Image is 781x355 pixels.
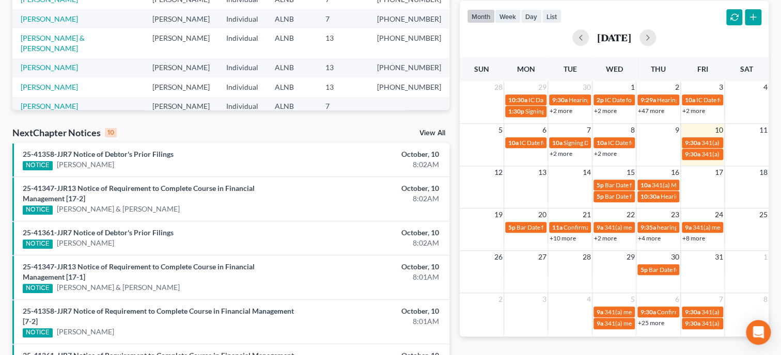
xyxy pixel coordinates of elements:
[537,166,548,179] span: 13
[594,234,617,242] a: +2 more
[419,130,445,137] a: View All
[307,272,439,282] div: 8:01AM
[307,159,439,170] div: 8:02AM
[537,208,548,221] span: 20
[718,293,724,305] span: 7
[23,228,174,237] a: 25-41361-JJR7 Notice of Debtor's Prior Filings
[641,96,656,104] span: 9:29a
[685,139,700,147] span: 9:30a
[23,184,255,203] a: 25-41347-JJR13 Notice of Requirement to Complete Course in Financial Management [17-2]
[714,251,724,263] span: 31
[657,308,774,316] span: Confirmation hearing for [PERSON_NAME]
[597,319,603,327] span: 9a
[550,150,572,157] a: +2 more
[21,63,78,72] a: [PERSON_NAME]
[586,124,592,136] span: 7
[517,223,599,231] span: Bar Date for [PERSON_NAME]
[604,308,759,316] span: 341(a) meeting for [PERSON_NAME] & [PERSON_NAME]
[552,139,563,147] span: 10a
[740,64,753,73] span: Sat
[23,284,53,293] div: NOTICE
[594,150,617,157] a: +2 more
[521,9,542,23] button: day
[21,14,78,23] a: [PERSON_NAME]
[493,208,504,221] span: 19
[605,192,688,200] span: Bar Date for [PERSON_NAME]
[594,107,617,115] a: +2 more
[57,327,114,337] a: [PERSON_NAME]
[604,319,759,327] span: 341(a) meeting for [PERSON_NAME] & [PERSON_NAME]
[586,293,592,305] span: 4
[369,9,449,28] td: [PHONE_NUMBER]
[218,97,267,116] td: Individual
[638,234,661,242] a: +4 more
[495,9,521,23] button: week
[21,34,85,53] a: [PERSON_NAME] & [PERSON_NAME]
[638,319,664,327] a: +25 more
[762,293,769,305] span: 8
[144,77,218,96] td: [PERSON_NAME]
[685,96,695,104] span: 10a
[685,319,700,327] span: 9:30a
[670,251,680,263] span: 30
[657,96,738,104] span: Hearing for [PERSON_NAME]
[630,124,636,136] span: 8
[641,308,656,316] span: 9:30a
[542,9,561,23] button: list
[649,266,731,273] span: Bar Date for [PERSON_NAME]
[605,96,684,104] span: IC Date for [PERSON_NAME]
[537,81,548,93] span: 29
[23,306,294,326] a: 25-41358-JJR7 Notice of Requirement to Complete Course in Financial Management [7-2]
[641,192,660,200] span: 10:30a
[685,308,700,316] span: 9:30a
[317,77,369,96] td: 13
[23,150,174,158] a: 25-41358-JJR7 Notice of Debtor's Prior Filings
[23,161,53,170] div: NOTICE
[493,251,504,263] span: 26
[317,9,369,28] td: 7
[57,238,114,248] a: [PERSON_NAME]
[638,107,664,115] a: +47 more
[685,150,700,158] span: 9:30a
[597,192,604,200] span: 5p
[597,96,604,104] span: 2p
[696,96,775,104] span: IC Date for [PERSON_NAME]
[550,107,572,115] a: +2 more
[267,9,317,28] td: ALNB
[267,97,317,116] td: ALNB
[508,223,516,231] span: 5p
[144,58,218,77] td: [PERSON_NAME]
[758,124,769,136] span: 11
[474,64,489,73] span: Sun
[541,124,548,136] span: 6
[493,81,504,93] span: 28
[57,159,114,170] a: [PERSON_NAME]
[528,96,607,104] span: IC Date for [PERSON_NAME]
[597,308,603,316] span: 9a
[517,64,535,73] span: Mon
[569,96,649,104] span: Hearing for [PERSON_NAME]
[369,58,449,77] td: [PHONE_NUMBER]
[23,239,53,249] div: NOTICE
[626,166,636,179] span: 15
[626,208,636,221] span: 22
[23,262,255,281] a: 25-41347-JJR13 Notice of Requirement to Complete Course in Financial Management [17-1]
[369,77,449,96] td: [PHONE_NUMBER]
[762,81,769,93] span: 4
[762,251,769,263] span: 1
[718,81,724,93] span: 3
[597,223,603,231] span: 9a
[317,97,369,116] td: 7
[714,124,724,136] span: 10
[670,166,680,179] span: 16
[144,97,218,116] td: [PERSON_NAME]
[670,208,680,221] span: 23
[317,28,369,58] td: 13
[608,139,687,147] span: IC Date for [PERSON_NAME]
[626,251,636,263] span: 29
[57,282,180,293] a: [PERSON_NAME] & [PERSON_NAME]
[21,102,78,110] a: [PERSON_NAME]
[746,320,771,345] div: Open Intercom Messenger
[144,9,218,28] td: [PERSON_NAME]
[674,81,680,93] span: 2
